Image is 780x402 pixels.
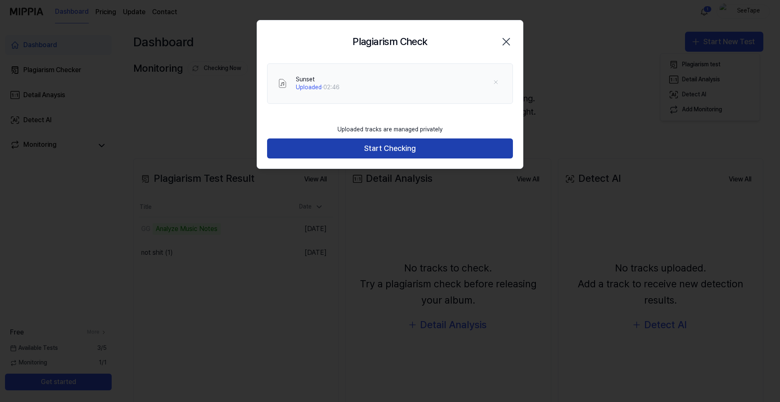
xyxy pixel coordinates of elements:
div: Uploaded tracks are managed privately [332,121,447,139]
span: Uploaded [296,84,322,90]
div: · 02:46 [296,83,340,92]
h2: Plagiarism Check [352,34,427,50]
button: Start Checking [267,138,513,158]
div: Sunset [296,75,340,84]
img: File Select [277,78,287,88]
